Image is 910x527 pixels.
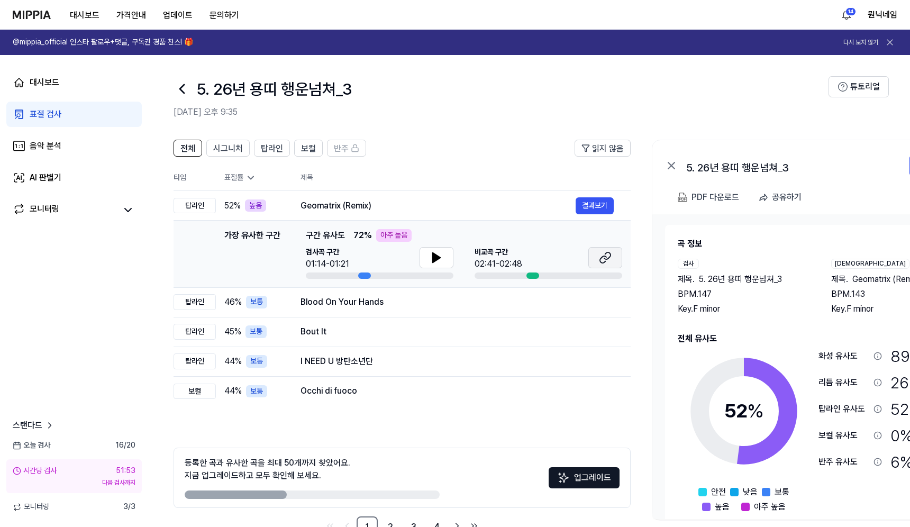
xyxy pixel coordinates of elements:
div: 아주 높음 [376,229,412,242]
div: 보컬 유사도 [818,429,869,442]
span: 5. 26년 용띠 행운넘쳐_3 [699,273,782,286]
button: 알림14 [838,6,855,23]
div: 표절 검사 [30,108,61,121]
span: % [747,399,764,422]
span: 낮음 [743,486,758,498]
button: 전체 [174,140,202,157]
div: 모니터링 [30,203,59,217]
span: 읽지 않음 [592,142,624,155]
button: PDF 다운로드 [676,187,741,208]
button: 뭔닉네임 [868,8,897,21]
button: 대시보드 [61,5,108,26]
div: 음악 분석 [30,140,61,152]
a: Sparkles업그레이드 [549,476,620,486]
div: Geomatrix (Remix) [301,199,576,212]
div: Blood On Your Hands [301,296,614,308]
div: Occhi di fuoco [301,385,614,397]
div: 01:14-01:21 [306,258,349,270]
div: 탑라인 [174,294,216,310]
img: 알림 [840,8,853,21]
span: 46 % [224,296,242,308]
span: 반주 [334,142,349,155]
button: 반주 [327,140,366,157]
button: 시그니처 [206,140,250,157]
th: 타입 [174,165,216,191]
button: 업데이트 [154,5,201,26]
span: 검사곡 구간 [306,247,349,258]
span: 스탠다드 [13,419,42,432]
a: 업데이트 [154,1,201,30]
div: [DEMOGRAPHIC_DATA] [831,259,909,269]
button: 문의하기 [201,5,248,26]
span: 아주 높음 [754,501,786,513]
div: 51:53 [116,466,135,476]
span: 모니터링 [13,502,49,512]
button: 탑라인 [254,140,290,157]
div: 높음 [245,199,266,212]
div: 52 [724,397,764,425]
div: Key. F minor [678,303,810,315]
button: 튜토리얼 [829,76,889,97]
div: 보통 [246,296,267,308]
div: AI 판별기 [30,171,61,184]
span: 3 / 3 [123,502,135,512]
h1: 5. 26년 용띠 행운넘쳐_3 [197,78,352,100]
div: 대시보드 [30,76,59,89]
span: 52 % [224,199,241,212]
div: Bout It [301,325,614,338]
span: 44 % [224,355,242,368]
button: 다시 보지 않기 [843,38,878,47]
div: 탑라인 유사도 [818,403,869,415]
button: 가격안내 [108,5,154,26]
div: 검사 [678,259,699,269]
div: 보통 [246,385,267,398]
div: 14 [845,7,856,16]
div: 공유하기 [772,190,802,204]
div: 반주 유사도 [818,456,869,468]
img: PDF Download [678,193,687,202]
a: AI 판별기 [6,165,142,190]
div: 화성 유사도 [818,350,869,362]
div: BPM. 147 [678,288,810,301]
img: Sparkles [557,471,570,484]
span: 전체 [180,142,195,155]
span: 16 / 20 [115,440,135,451]
button: 읽지 않음 [575,140,631,157]
div: 가장 유사한 구간 [224,229,280,279]
span: 제목 . [678,273,695,286]
span: 44 % [224,385,242,397]
a: 표절 검사 [6,102,142,127]
div: PDF 다운로드 [691,190,739,204]
div: 등록한 곡과 유사한 곡을 최대 50개까지 찾았어요. 지금 업그레이드하고 모두 확인해 보세요. [185,457,350,482]
span: 보통 [775,486,789,498]
th: 제목 [301,165,631,190]
div: 보통 [245,325,267,338]
div: 보컬 [174,384,216,399]
a: 스탠다드 [13,419,55,432]
button: 업그레이드 [549,467,620,488]
span: 구간 유사도 [306,229,345,242]
span: 시그니처 [213,142,243,155]
button: 보컬 [294,140,323,157]
div: 탑라인 [174,324,216,340]
a: 모니터링 [13,203,116,217]
span: 탑라인 [261,142,283,155]
div: 리듬 유사도 [818,376,869,389]
span: 72 % [353,229,372,242]
span: 보컬 [301,142,316,155]
span: 제목 . [831,273,848,286]
div: 다음 검사까지 [13,478,135,487]
img: logo [13,11,51,19]
a: 음악 분석 [6,133,142,159]
div: 시간당 검사 [13,466,57,476]
span: 높음 [715,501,730,513]
a: 대시보드 [6,70,142,95]
div: 02:41-02:48 [475,258,522,270]
span: 비교곡 구간 [475,247,522,258]
div: 탑라인 [174,198,216,214]
div: 5. 26년 용띠 행운넘쳐_3 [686,159,898,172]
span: 오늘 검사 [13,440,50,451]
button: 결과보기 [576,197,614,214]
